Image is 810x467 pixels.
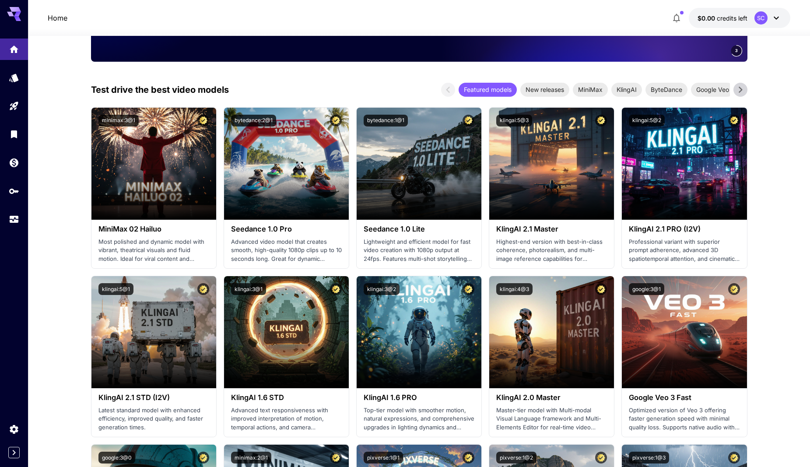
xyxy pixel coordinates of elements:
[573,85,608,94] span: MiniMax
[364,283,400,295] button: klingai:3@2
[98,225,209,233] h3: MiniMax 02 Hailuo
[9,72,19,83] div: Models
[330,115,342,126] button: Certified Model – Vetted for best performance and includes a commercial license.
[231,452,271,463] button: minimax:2@1
[231,225,342,233] h3: Seedance 1.0 Pro
[91,276,216,388] img: alt
[330,452,342,463] button: Certified Model – Vetted for best performance and includes a commercial license.
[754,11,768,25] div: SC
[91,83,229,96] p: Test drive the best video models
[459,83,517,97] div: Featured models
[98,393,209,402] h3: KlingAI 2.1 STD (I2V)
[629,283,664,295] button: google:3@1
[629,406,740,432] p: Optimized version of Veo 3 offering faster generation speed with minimal quality loss. Supports n...
[496,115,532,126] button: klingai:5@3
[98,283,133,295] button: klingai:5@1
[224,276,349,388] img: alt
[231,406,342,432] p: Advanced text responsiveness with improved interpretation of motion, temporal actions, and camera...
[9,186,19,197] div: API Keys
[496,283,533,295] button: klingai:4@3
[197,452,209,463] button: Certified Model – Vetted for best performance and includes a commercial license.
[364,225,474,233] h3: Seedance 1.0 Lite
[9,129,19,140] div: Library
[611,85,642,94] span: KlingAI
[496,393,607,402] h3: KlingAI 2.0 Master
[98,115,139,126] button: minimax:3@1
[364,115,408,126] button: bytedance:1@1
[330,283,342,295] button: Certified Model – Vetted for best performance and includes a commercial license.
[9,157,19,168] div: Wallet
[645,83,687,97] div: ByteDance
[622,276,747,388] img: alt
[9,101,19,112] div: Playground
[364,406,474,432] p: Top-tier model with smoother motion, natural expressions, and comprehensive upgrades in lighting ...
[629,452,669,463] button: pixverse:1@3
[459,85,517,94] span: Featured models
[224,108,349,220] img: alt
[364,393,474,402] h3: KlingAI 1.6 PRO
[629,115,665,126] button: klingai:5@2
[8,447,20,458] button: Expand sidebar
[364,238,474,263] p: Lightweight and efficient model for fast video creation with 1080p output at 24fps. Features mult...
[689,8,790,28] button: $0.00SC
[629,393,740,402] h3: Google Veo 3 Fast
[629,238,740,263] p: Professional variant with superior prompt adherence, advanced 3D spatiotemporal attention, and ci...
[496,452,536,463] button: pixverse:1@2
[91,108,216,220] img: alt
[595,283,607,295] button: Certified Model – Vetted for best performance and includes a commercial license.
[489,276,614,388] img: alt
[728,283,740,295] button: Certified Model – Vetted for best performance and includes a commercial license.
[611,83,642,97] div: KlingAI
[231,238,342,263] p: Advanced video model that creates smooth, high-quality 1080p clips up to 10 seconds long. Great f...
[231,283,266,295] button: klingai:3@1
[9,424,19,435] div: Settings
[698,14,747,23] div: $0.00
[489,108,614,220] img: alt
[717,14,747,22] span: credits left
[496,238,607,263] p: Highest-end version with best-in-class coherence, photorealism, and multi-image reference capabil...
[496,406,607,432] p: Master-tier model with Multi-modal Visual Language framework and Multi-Elements Editor for real-t...
[691,83,734,97] div: Google Veo
[622,108,747,220] img: alt
[629,225,740,233] h3: KlingAI 2.1 PRO (I2V)
[9,41,19,52] div: Home
[231,393,342,402] h3: KlingAI 1.6 STD
[463,452,474,463] button: Certified Model – Vetted for best performance and includes a commercial license.
[496,225,607,233] h3: KlingAI 2.1 Master
[98,452,135,463] button: google:3@0
[691,85,734,94] span: Google Veo
[520,83,569,97] div: New releases
[728,115,740,126] button: Certified Model – Vetted for best performance and includes a commercial license.
[48,13,67,23] nav: breadcrumb
[645,85,687,94] span: ByteDance
[573,83,608,97] div: MiniMax
[197,115,209,126] button: Certified Model – Vetted for best performance and includes a commercial license.
[520,85,569,94] span: New releases
[9,214,19,225] div: Usage
[48,13,67,23] a: Home
[364,452,403,463] button: pixverse:1@1
[595,452,607,463] button: Certified Model – Vetted for best performance and includes a commercial license.
[698,14,717,22] span: $0.00
[728,452,740,463] button: Certified Model – Vetted for best performance and includes a commercial license.
[463,115,474,126] button: Certified Model – Vetted for best performance and includes a commercial license.
[595,115,607,126] button: Certified Model – Vetted for best performance and includes a commercial license.
[735,47,738,54] span: 3
[98,406,209,432] p: Latest standard model with enhanced efficiency, improved quality, and faster generation times.
[197,283,209,295] button: Certified Model – Vetted for best performance and includes a commercial license.
[463,283,474,295] button: Certified Model – Vetted for best performance and includes a commercial license.
[98,238,209,263] p: Most polished and dynamic model with vibrant, theatrical visuals and fluid motion. Ideal for vira...
[357,276,481,388] img: alt
[357,108,481,220] img: alt
[231,115,276,126] button: bytedance:2@1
